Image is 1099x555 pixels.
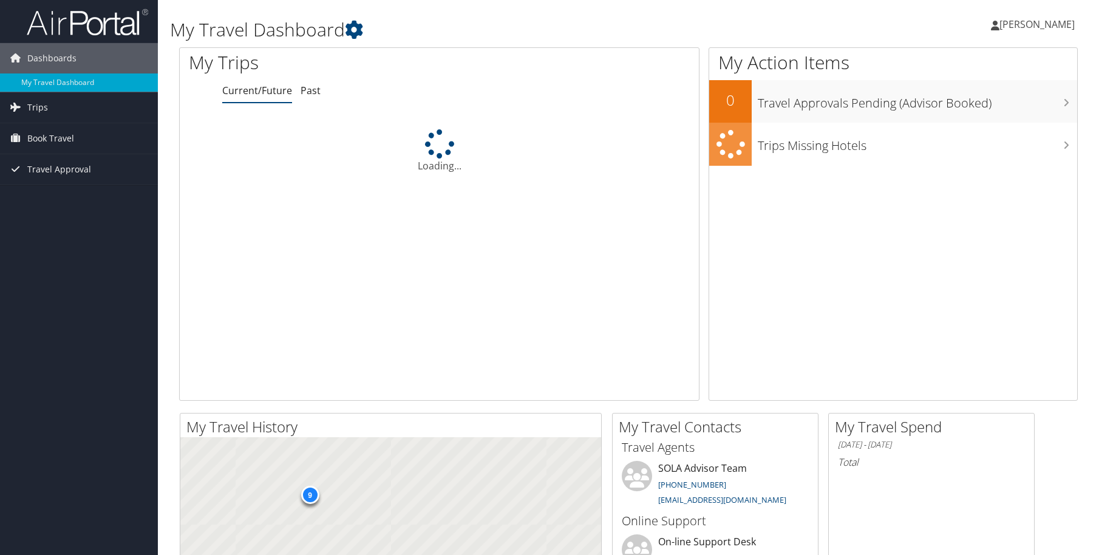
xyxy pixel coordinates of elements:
h2: My Travel History [186,417,601,437]
h3: Online Support [622,512,809,529]
a: [EMAIL_ADDRESS][DOMAIN_NAME] [658,494,786,505]
a: Trips Missing Hotels [709,123,1077,166]
div: Loading... [180,129,699,173]
span: [PERSON_NAME] [999,18,1075,31]
h2: My Travel Spend [835,417,1034,437]
a: Current/Future [222,84,292,97]
li: SOLA Advisor Team [616,461,815,511]
h3: Trips Missing Hotels [758,131,1077,154]
span: Travel Approval [27,154,91,185]
a: Past [301,84,321,97]
h3: Travel Agents [622,439,809,456]
span: Dashboards [27,43,77,73]
a: [PERSON_NAME] [991,6,1087,43]
span: Book Travel [27,123,74,154]
h2: 0 [709,90,752,111]
h1: My Travel Dashboard [170,17,781,43]
h3: Travel Approvals Pending (Advisor Booked) [758,89,1077,112]
span: Trips [27,92,48,123]
img: airportal-logo.png [27,8,148,36]
h6: [DATE] - [DATE] [838,439,1025,451]
h1: My Trips [189,50,474,75]
h6: Total [838,455,1025,469]
h1: My Action Items [709,50,1077,75]
a: [PHONE_NUMBER] [658,479,726,490]
div: 9 [301,486,319,504]
h2: My Travel Contacts [619,417,818,437]
a: 0Travel Approvals Pending (Advisor Booked) [709,80,1077,123]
